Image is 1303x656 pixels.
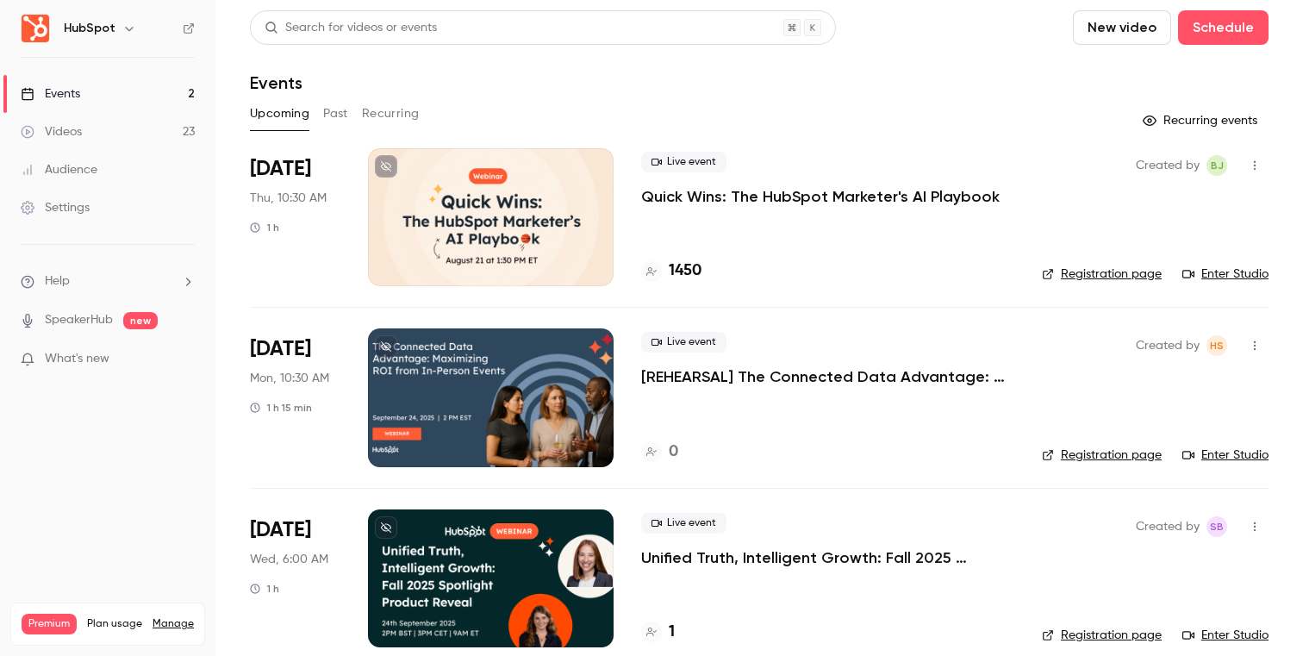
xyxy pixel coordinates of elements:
[21,123,82,141] div: Videos
[669,621,675,644] h4: 1
[1136,155,1200,176] span: Created by
[669,259,701,283] h4: 1450
[641,366,1014,387] a: [REHEARSAL] The Connected Data Advantage: Maximizing ROI from In-Person Events
[21,199,90,216] div: Settings
[21,272,195,291] li: help-dropdown-opener
[174,352,195,367] iframe: Noticeable Trigger
[1136,335,1200,356] span: Created by
[1210,516,1224,537] span: SB
[641,621,675,644] a: 1
[1042,447,1162,464] a: Registration page
[250,582,279,596] div: 1 h
[641,513,726,534] span: Live event
[250,401,312,415] div: 1 h 15 min
[669,440,678,464] h4: 0
[1042,266,1162,283] a: Registration page
[1136,516,1200,537] span: Created by
[1206,335,1227,356] span: Heather Smyth
[641,547,1014,568] a: Unified Truth, Intelligent Growth: Fall 2025 Spotlight Product Reveal
[250,148,340,286] div: Aug 21 Thu, 12:30 PM (America/Chicago)
[250,551,328,568] span: Wed, 6:00 AM
[362,100,420,128] button: Recurring
[45,272,70,291] span: Help
[45,311,113,329] a: SpeakerHub
[123,312,158,329] span: new
[22,614,77,634] span: Premium
[1135,107,1269,134] button: Recurring events
[250,335,311,363] span: [DATE]
[641,332,726,353] span: Live event
[641,186,1000,207] a: Quick Wins: The HubSpot Marketer's AI Playbook
[21,161,97,178] div: Audience
[1210,335,1224,356] span: HS
[250,370,329,387] span: Mon, 10:30 AM
[323,100,348,128] button: Past
[250,509,340,647] div: Sep 24 Wed, 2:00 PM (Europe/London)
[641,440,678,464] a: 0
[250,100,309,128] button: Upcoming
[87,617,142,631] span: Plan usage
[641,152,726,172] span: Live event
[1206,155,1227,176] span: Bailey Jarriel
[153,617,194,631] a: Manage
[250,328,340,466] div: Sep 15 Mon, 11:30 AM (America/Denver)
[250,221,279,234] div: 1 h
[1042,627,1162,644] a: Registration page
[64,20,115,37] h6: HubSpot
[1073,10,1171,45] button: New video
[45,350,109,368] span: What's new
[22,15,49,42] img: HubSpot
[1182,447,1269,464] a: Enter Studio
[1206,516,1227,537] span: Sharan Bansal
[250,155,311,183] span: [DATE]
[1182,266,1269,283] a: Enter Studio
[21,85,80,103] div: Events
[250,516,311,544] span: [DATE]
[1182,627,1269,644] a: Enter Studio
[1178,10,1269,45] button: Schedule
[250,190,327,207] span: Thu, 10:30 AM
[265,19,437,37] div: Search for videos or events
[250,72,302,93] h1: Events
[641,259,701,283] a: 1450
[1211,155,1224,176] span: BJ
